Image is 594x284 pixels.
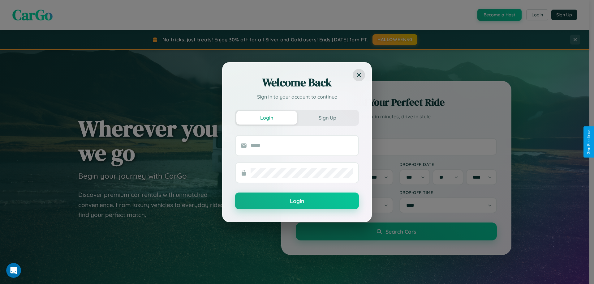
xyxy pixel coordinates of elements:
[297,111,358,125] button: Sign Up
[235,75,359,90] h2: Welcome Back
[587,129,591,155] div: Give Feedback
[6,263,21,278] iframe: Intercom live chat
[235,193,359,209] button: Login
[235,93,359,100] p: Sign in to your account to continue
[236,111,297,125] button: Login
